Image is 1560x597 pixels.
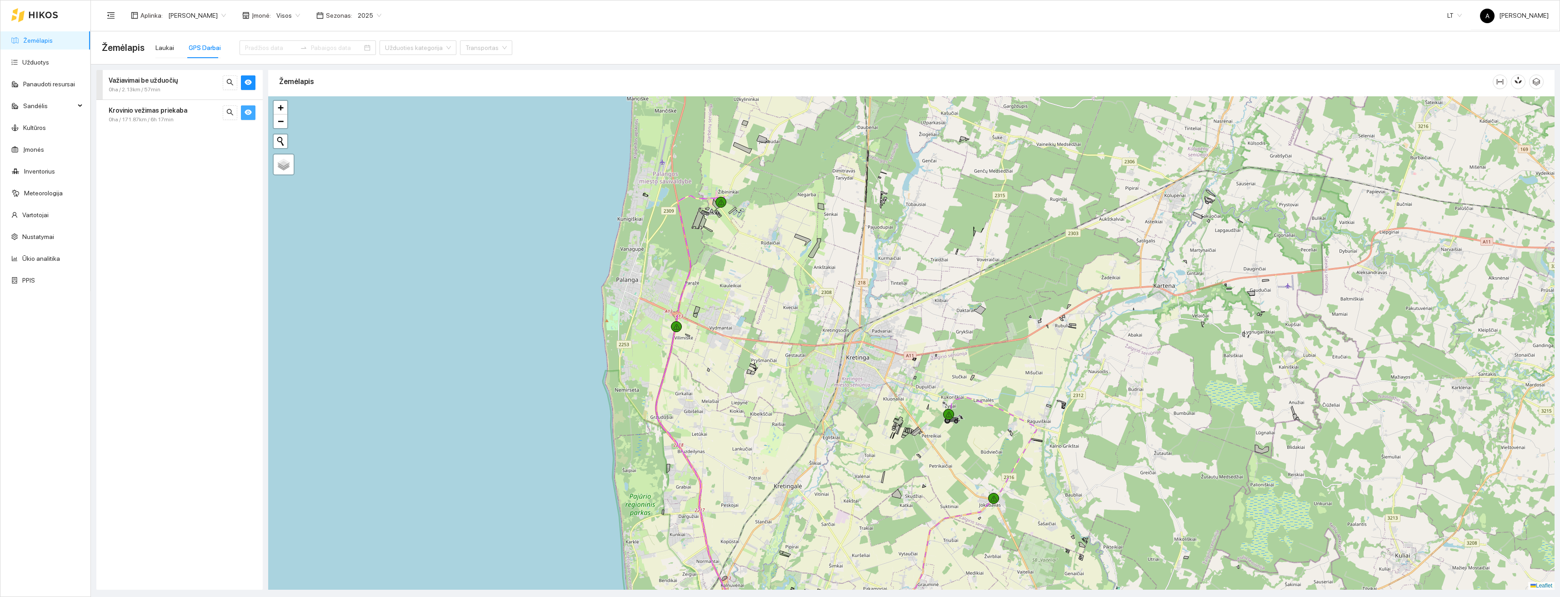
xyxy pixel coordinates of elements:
span: Sezonas : [326,10,352,20]
a: Panaudoti resursai [23,80,75,88]
span: shop [242,12,250,19]
a: Zoom out [274,114,287,128]
a: Ūkio analitika [22,255,60,262]
span: eye [245,79,252,87]
a: PPIS [22,277,35,284]
input: Pabaigos data [311,43,362,53]
span: 0ha / 171.87km / 6h 17min [109,115,174,124]
a: Layers [274,154,294,174]
span: Andrius Rimgaila [168,9,226,22]
span: search [226,109,234,117]
span: A [1485,9,1490,23]
span: Visos [276,9,300,22]
a: Inventorius [24,168,55,175]
span: [PERSON_NAME] [1480,12,1549,19]
button: menu-fold [102,6,120,25]
div: Važiavimai be užduočių0ha / 2.13km / 57minsearcheye [96,70,263,99]
span: menu-fold [107,11,115,20]
a: Užduotys [22,59,49,66]
input: Pradžios data [245,43,296,53]
button: eye [241,75,255,90]
a: Kultūros [23,124,46,131]
span: Žemėlapis [102,40,145,55]
span: Įmonė : [252,10,271,20]
button: search [223,105,237,120]
span: swap-right [300,44,307,51]
span: 2025 [358,9,381,22]
strong: Krovinio vežimas priekaba [109,107,187,114]
a: Nustatymai [22,233,54,240]
div: Krovinio vežimas priekaba0ha / 171.87km / 6h 17minsearcheye [96,100,263,129]
a: Meteorologija [24,189,63,197]
span: to [300,44,307,51]
a: Leaflet [1530,582,1552,589]
a: Vartotojai [22,211,49,219]
div: Žemėlapis [279,69,1493,95]
a: Įmonės [23,146,44,153]
a: Žemėlapis [23,37,53,44]
span: column-width [1493,78,1507,85]
button: search [223,75,237,90]
div: Laukai [155,43,174,53]
strong: Važiavimai be užduočių [109,77,178,84]
span: layout [131,12,138,19]
button: eye [241,105,255,120]
a: Zoom in [274,101,287,114]
span: + [278,102,284,113]
span: 0ha / 2.13km / 57min [109,85,160,94]
button: Initiate a new search [274,134,287,148]
div: GPS Darbai [189,43,221,53]
span: LT [1447,9,1462,22]
span: Aplinka : [140,10,163,20]
span: Sandėlis [23,97,75,115]
button: column-width [1493,75,1507,89]
span: calendar [316,12,324,19]
span: − [278,115,284,127]
span: eye [245,109,252,117]
span: search [226,79,234,87]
